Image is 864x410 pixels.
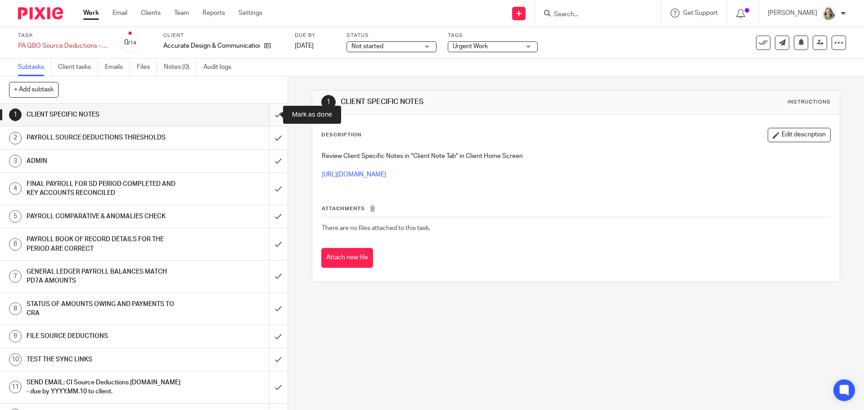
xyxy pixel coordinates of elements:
p: Review Client Specific Notes in "Client Note Tab" in Client Home Screen [322,152,830,161]
label: Status [346,32,436,39]
h1: PAYROLL COMPARATIVE & ANOMALIES CHECK [27,210,182,223]
div: PA QBO Source Deductions - Semi-Monthly 25th - Confirm & PD7A Preparation Checklist [18,41,108,50]
div: 5 [9,210,22,223]
h1: CLIENT SPECIFIC NOTES [27,108,182,122]
div: 4 [9,182,22,195]
h1: STATUS OF AMOUNTS OWING AND PAYMENTS TO CRA [27,297,182,320]
input: Search [553,11,634,19]
div: 1 [9,108,22,121]
div: Instructions [787,99,831,106]
label: Tags [448,32,538,39]
h1: PAYROLL BOOK OF RECORD DETAILS FOR THE PERIOD ARE CORRECT [27,233,182,256]
h1: TEST THE SYNC LINKS [27,353,182,366]
p: Description [321,131,361,139]
img: KC%20Photo.jpg [822,6,836,21]
label: Task [18,32,108,39]
a: [URL][DOMAIN_NAME] [322,171,386,178]
button: Attach new file [321,248,373,268]
span: Not started [351,43,383,50]
label: Client [163,32,283,39]
p: [PERSON_NAME] [768,9,817,18]
div: 6 [9,238,22,251]
h1: ADMIN [27,154,182,168]
h1: PAYROLL SOURCE DEDUCTIONS THRESHOLDS [27,131,182,144]
a: Client tasks [58,59,98,76]
button: + Add subtask [9,82,58,97]
p: Accurate Design & Communication Inc [163,41,260,50]
a: Reports [202,9,225,18]
div: 2 [9,132,22,144]
div: 1 [321,95,336,109]
button: Edit description [768,128,831,142]
span: There are no files attached to this task. [322,225,430,231]
div: PA QBO Source Deductions - Semi-Monthly 25th - Confirm &amp; PD7A Preparation Checklist [18,41,108,50]
span: Urgent Work [453,43,488,50]
a: Email [112,9,127,18]
a: Team [174,9,189,18]
span: Attachments [322,206,365,211]
div: 0 [124,37,136,48]
a: Subtasks [18,59,51,76]
a: Settings [238,9,262,18]
label: Due by [295,32,335,39]
h1: CLIENT SPECIFIC NOTES [341,97,595,107]
h1: FILE SOURCE DEDUCTIONS [27,329,182,343]
a: Notes (0) [164,59,197,76]
span: [DATE] [295,43,314,49]
a: Work [83,9,99,18]
div: 8 [9,302,22,315]
div: 7 [9,270,22,283]
img: Pixie [18,7,63,19]
div: 3 [9,155,22,167]
h1: SEND EMAIL: CI Source Deductions [DOMAIN_NAME] - due by YYYY.MM.10 to client. [27,376,182,399]
span: Get Support [683,10,718,16]
a: Emails [105,59,130,76]
h1: FINAL PAYROLL FOR SD PERIOD COMPLETED AND KEY ACCOUNTS RECONCILED [27,177,182,200]
div: 11 [9,381,22,393]
div: 10 [9,353,22,366]
small: /14 [128,41,136,45]
a: Files [137,59,157,76]
h1: GENERAL LEDGER PAYROLL BALANCES MATCH PD7A AMOUNTS [27,265,182,288]
a: Audit logs [203,59,238,76]
a: Clients [141,9,161,18]
div: 9 [9,330,22,342]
